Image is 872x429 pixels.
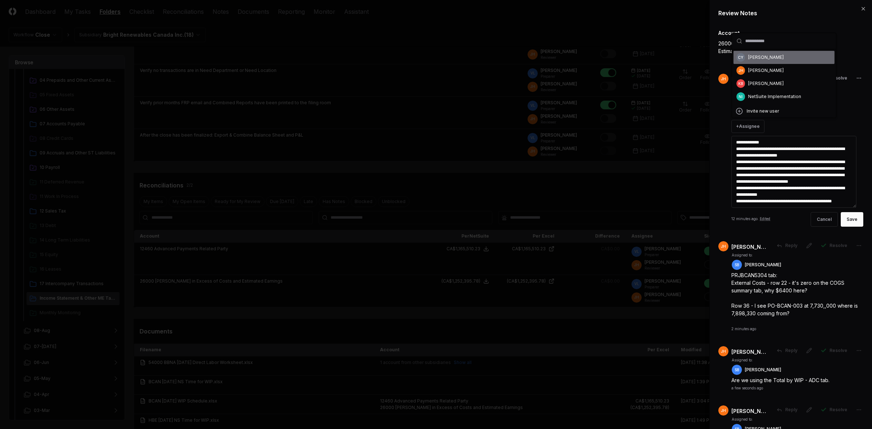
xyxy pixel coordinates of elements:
[731,120,764,133] button: +Assignee
[735,367,739,373] span: SB
[721,76,726,82] span: JH
[718,29,863,37] div: Account
[748,93,801,100] div: NetSuite Implementation
[735,262,739,268] span: SB
[731,348,768,356] div: [PERSON_NAME]
[748,80,784,87] div: [PERSON_NAME]
[816,344,852,357] button: Resolve
[829,242,847,249] span: Resolve
[748,54,784,61] div: [PERSON_NAME]
[760,216,770,221] span: Edited
[738,81,743,86] span: KB
[721,349,726,354] span: JH
[748,67,784,74] div: [PERSON_NAME]
[738,68,743,73] span: JH
[745,367,781,373] p: [PERSON_NAME]
[718,9,863,17] div: Review Notes
[829,406,847,413] span: Resolve
[811,212,838,227] button: Cancel
[772,239,802,252] button: Reply
[721,244,726,249] span: JH
[731,416,782,422] td: Assigned to:
[731,376,863,384] div: Are we using the Total by WIP - ADC tab.
[772,403,802,416] button: Reply
[731,326,756,332] div: 2 minutes ago
[731,243,768,251] div: [PERSON_NAME]
[731,216,770,222] div: 12 minutes ago .
[735,107,833,116] a: Invite new user
[731,252,782,258] td: Assigned to:
[731,407,768,415] div: [PERSON_NAME]
[738,55,743,60] span: CY
[731,271,863,325] div: PRJBCAN5304 tab: External Costs - row 22 - it's zero on the COGS summary tab, why $6400 here? Row...
[731,357,782,363] td: Assigned to:
[739,94,743,100] span: NI
[718,40,838,55] p: 26000 [PERSON_NAME] in Excess of Costs and Estimated Earnings
[731,385,763,391] div: a few seconds ago
[829,347,847,354] span: Resolve
[829,75,847,81] span: Resolve
[732,49,836,118] div: Suggestions
[816,403,852,416] button: Resolve
[772,344,802,357] button: Reply
[841,212,863,227] button: Save
[721,408,726,413] span: JH
[745,262,781,268] p: [PERSON_NAME]
[816,239,852,252] button: Resolve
